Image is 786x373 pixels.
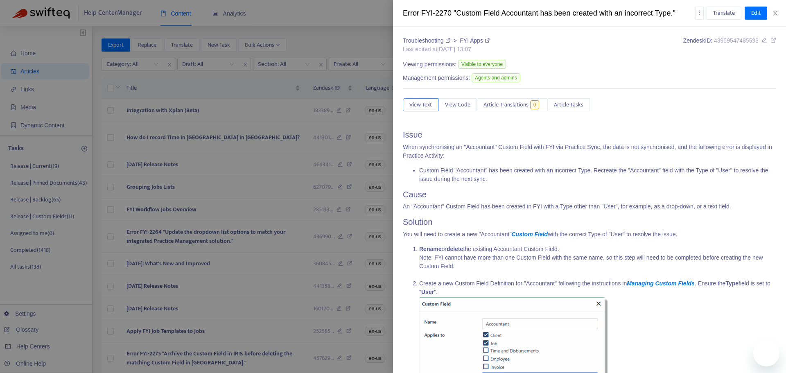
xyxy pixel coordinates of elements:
a: Custom Field [511,231,548,237]
p: An "Accountant" Custom Field has been created in FYI with a Type other than "User", for example, ... [403,202,776,211]
span: Article Tasks [554,100,583,109]
a: FYI Apps [460,37,490,44]
span: close [772,10,779,16]
button: Article Translations0 [477,98,547,111]
span: Translate [713,9,735,18]
li: or the existing Accountant Custom Field. Note: FYI cannot have more than one Custom Field with th... [419,245,776,279]
span: 0 [530,100,540,109]
div: Error FYI-2270 "Custom Field Accountant has been created with an incorrect Type." [403,8,696,19]
strong: User [421,289,434,295]
span: View Text [409,100,432,109]
iframe: Button to launch messaging window [753,340,779,366]
button: more [696,7,704,20]
span: 43959547485593 [714,37,759,44]
span: Article Translations [483,100,529,109]
p: You will need to create a new "Accountant" with the correct Type of "User" to resolve the issue. [403,230,776,239]
button: Article Tasks [547,98,590,111]
span: Visible to everyone [458,60,506,69]
button: View Text [403,98,438,111]
a: Managing Custom Fields [627,280,695,287]
button: Close [770,9,781,17]
span: Viewing permissions: [403,60,456,69]
button: Edit [745,7,767,20]
div: Last edited at [DATE] 13:07 [403,45,490,54]
h2: Cause [403,190,776,199]
a: Troubleshooting [403,37,452,44]
div: > [403,36,490,45]
span: Agents and admins [472,73,520,82]
button: View Code [438,98,477,111]
button: Translate [707,7,741,20]
h2: Solution [403,217,776,227]
span: View Code [445,100,470,109]
div: Zendesk ID: [683,36,776,54]
span: Management permissions: [403,74,470,82]
strong: Type [725,280,739,287]
strong: delete [447,246,463,252]
strong: Rename [419,246,441,252]
p: When synchronising an "Accountant" Custom Field with FYI via Practice Sync, the data is not synch... [403,143,776,160]
span: Edit [751,9,761,18]
h2: Issue [403,130,776,140]
span: more [697,10,702,16]
li: Custom Field "Accountant" has been created with an incorrect Type. Recreate the "Accountant" fiel... [419,166,776,183]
